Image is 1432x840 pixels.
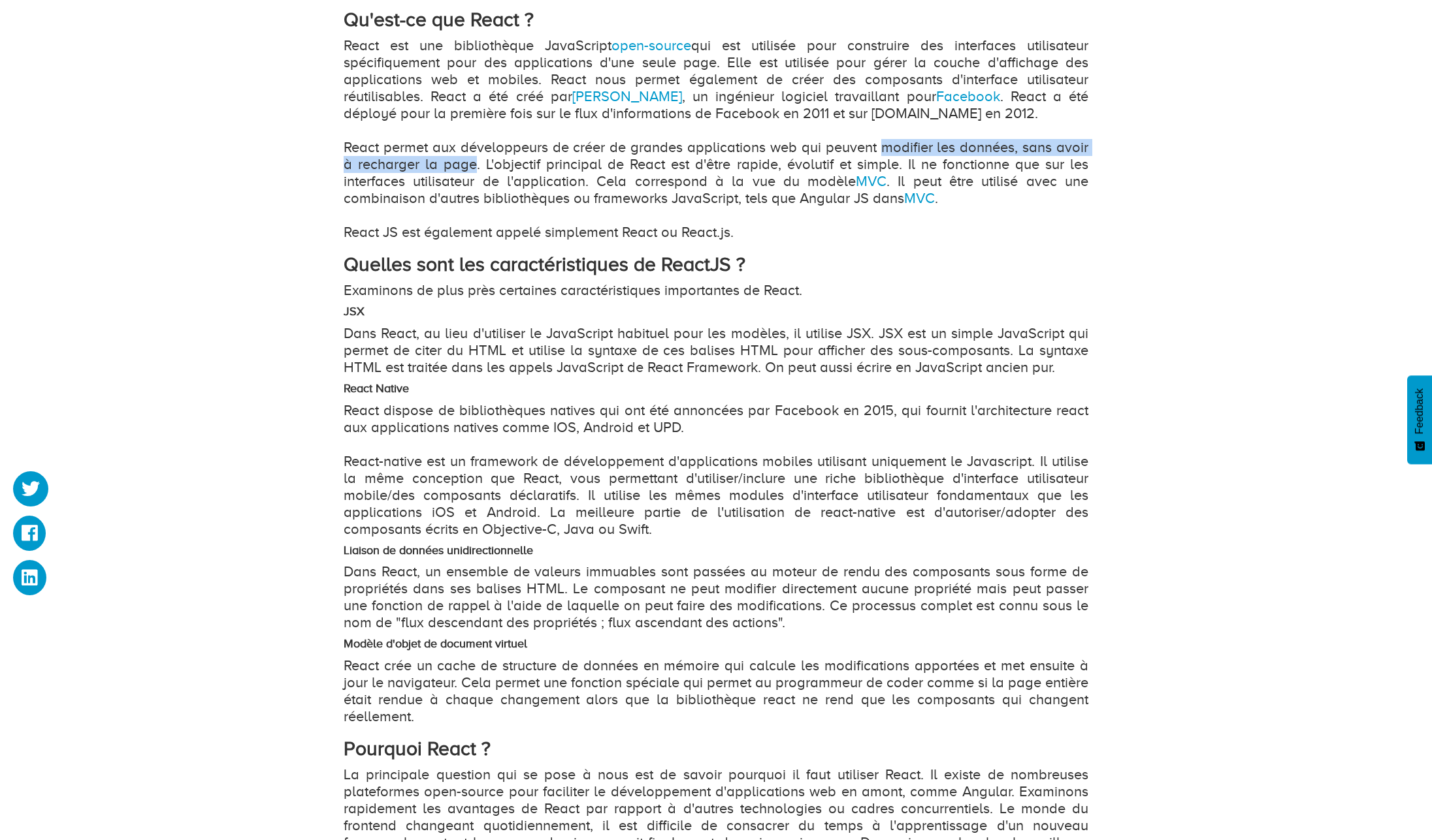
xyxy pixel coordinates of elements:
[344,37,1088,241] p: React est une bibliothèque JavaScript qui est utilisée pour construire des interfaces utilisateur...
[344,544,533,557] strong: Liaison de données unidirectionnelle
[344,637,527,650] strong: Modèle d'objet de document virtuel
[1163,625,1424,783] iframe: Drift Widget Chat Window
[611,37,691,54] a: open-source
[344,305,365,318] strong: JSX
[344,738,491,760] strong: Pourquoi React ?
[344,8,534,31] strong: Qu'est-ce que React ?
[344,657,1088,725] p: React crée un cache de structure de données en mémoire qui calcule les modifications apportées et...
[856,173,887,189] a: MVC
[344,282,1088,299] p: Examinons de plus près certaines caractéristiques importantes de React.
[904,190,935,206] a: MVC
[936,88,1000,104] a: Facebook
[344,325,1088,376] p: Dans React, au lieu d'utiliser le JavaScript habituel pour les modèles, il utilise JSX. JSX est u...
[1414,388,1425,434] span: Feedback
[1407,375,1432,464] button: Feedback - Afficher l’enquête
[344,382,409,395] strong: React Native
[344,253,745,275] strong: Quelles sont les caractéristiques de ReactJS ?
[344,563,1088,631] p: Dans React, un ensemble de valeurs immuables sont passées au moteur de rendu des composants sous ...
[344,402,1088,538] p: React dispose de bibliothèques natives qui ont été annoncées par Facebook en 2015, qui fournit l'...
[572,88,682,104] a: [PERSON_NAME]
[1367,775,1416,824] iframe: Drift Widget Chat Controller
